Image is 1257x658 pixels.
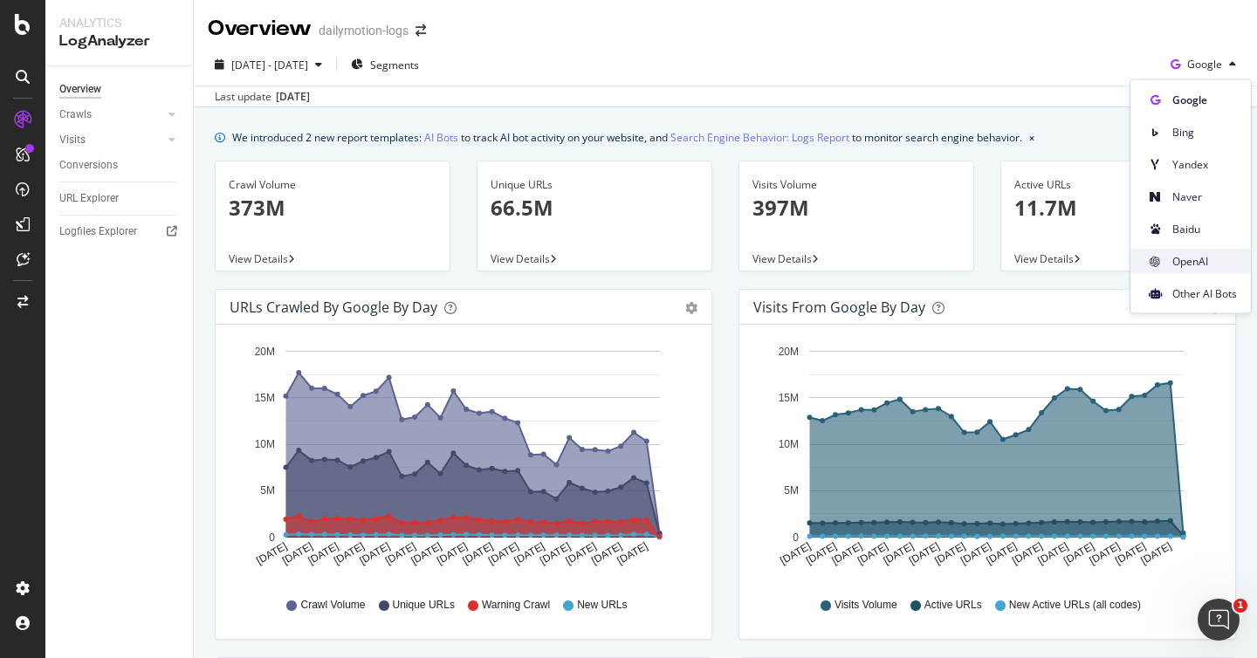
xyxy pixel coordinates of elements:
a: Logfiles Explorer [59,223,181,241]
div: Crawl Volume [229,177,436,193]
text: [DATE] [435,540,470,567]
text: [DATE] [538,540,573,567]
text: [DATE] [804,540,839,567]
a: Crawls [59,106,163,124]
span: Baidu [1172,221,1237,236]
text: [DATE] [1061,540,1096,567]
div: Logfiles Explorer [59,223,137,241]
text: [DATE] [985,540,1020,567]
span: New URLs [577,598,627,613]
span: View Details [491,251,550,266]
span: Other AI Bots [1172,285,1237,301]
text: 5M [260,485,275,497]
div: Analytics [59,14,179,31]
text: [DATE] [383,540,418,567]
button: [DATE] - [DATE] [208,51,329,79]
text: [DATE] [1139,540,1174,567]
span: Bing [1172,124,1237,140]
span: Warning Crawl [482,598,550,613]
div: Overview [59,80,101,99]
a: Overview [59,80,181,99]
div: Visits Volume [752,177,960,193]
span: View Details [229,251,288,266]
span: Naver [1172,188,1237,204]
span: Active URLs [924,598,982,613]
span: Google [1172,92,1237,107]
div: [DATE] [276,89,310,105]
div: We introduced 2 new report templates: to track AI bot activity on your website, and to monitor se... [232,128,1022,147]
div: Last update [215,89,310,105]
span: 1 [1233,599,1247,613]
div: URL Explorer [59,189,119,208]
text: [DATE] [409,540,443,567]
a: Visits [59,131,163,149]
span: Yandex [1172,156,1237,172]
span: View Details [1014,251,1074,266]
text: [DATE] [254,540,289,567]
iframe: Intercom live chat [1198,599,1240,641]
text: 15M [779,392,799,404]
p: 66.5M [491,193,698,223]
text: 5M [784,485,799,497]
a: Conversions [59,156,181,175]
div: dailymotion-logs [319,22,409,39]
span: New Active URLs (all codes) [1009,598,1141,613]
span: [DATE] - [DATE] [231,58,308,72]
text: 10M [779,438,799,450]
p: 11.7M [1014,193,1222,223]
a: AI Bots [424,128,458,147]
text: [DATE] [1010,540,1045,567]
text: [DATE] [778,540,813,567]
svg: A chart. [230,339,697,581]
text: 0 [269,531,275,544]
text: [DATE] [907,540,942,567]
text: [DATE] [615,540,650,567]
div: Crawls [59,106,92,124]
div: URLs Crawled by Google by day [230,298,437,316]
text: [DATE] [932,540,967,567]
text: 10M [255,438,275,450]
div: gear [685,302,697,314]
a: URL Explorer [59,189,181,208]
text: [DATE] [512,540,547,567]
p: 397M [752,193,960,223]
text: 0 [793,531,799,544]
svg: A chart. [753,339,1221,581]
div: Overview [208,14,312,44]
div: Visits from Google by day [753,298,925,316]
div: Unique URLs [491,177,698,193]
text: [DATE] [357,540,392,567]
div: Active URLs [1014,177,1222,193]
span: OpenAI [1172,253,1237,269]
text: 20M [779,346,799,358]
div: Conversions [59,156,118,175]
span: Visits Volume [835,598,897,613]
div: info banner [215,128,1236,147]
text: [DATE] [461,540,496,567]
text: 20M [255,346,275,358]
text: [DATE] [881,540,916,567]
text: [DATE] [564,540,599,567]
span: Unique URLs [393,598,455,613]
text: [DATE] [589,540,624,567]
span: Google [1187,57,1222,72]
p: 373M [229,193,436,223]
span: Crawl Volume [300,598,365,613]
text: [DATE] [280,540,315,567]
button: Segments [344,51,426,79]
button: close banner [1025,125,1039,150]
text: [DATE] [829,540,864,567]
button: Google [1164,51,1243,79]
div: arrow-right-arrow-left [416,24,426,37]
text: [DATE] [306,540,340,567]
text: 15M [255,392,275,404]
text: [DATE] [486,540,521,567]
text: [DATE] [1088,540,1123,567]
text: [DATE] [958,540,993,567]
div: Visits [59,131,86,149]
text: [DATE] [332,540,367,567]
text: [DATE] [855,540,890,567]
span: Segments [370,58,419,72]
